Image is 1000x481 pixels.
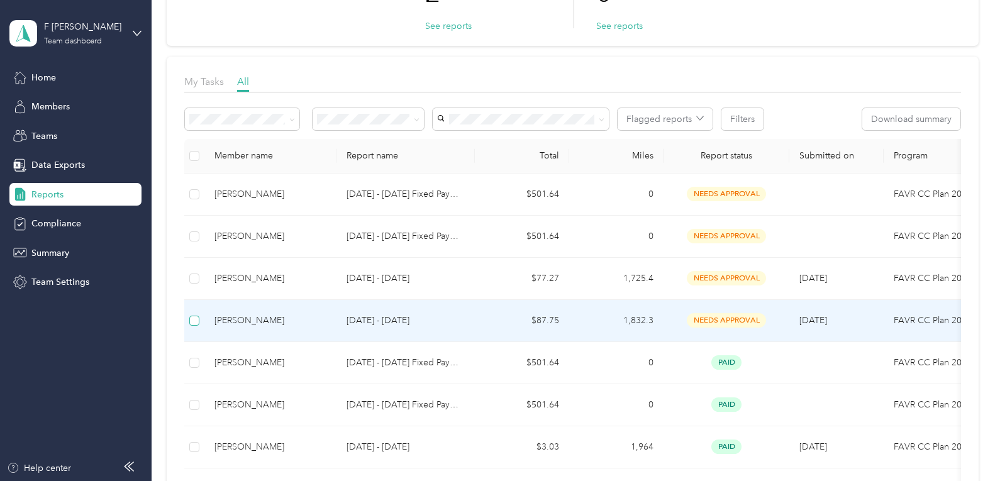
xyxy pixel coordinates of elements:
[711,355,742,370] span: paid
[687,187,766,201] span: needs approval
[214,440,326,454] div: [PERSON_NAME]
[425,19,472,33] button: See reports
[711,440,742,454] span: paid
[569,216,664,258] td: 0
[687,229,766,243] span: needs approval
[596,19,643,33] button: See reports
[569,300,664,342] td: 1,832.3
[44,38,102,45] div: Team dashboard
[862,108,960,130] button: Download summary
[475,300,569,342] td: $87.75
[485,150,559,161] div: Total
[44,20,123,33] div: F [PERSON_NAME]
[569,342,664,384] td: 0
[347,356,465,370] p: [DATE] - [DATE] Fixed Payment
[31,217,81,230] span: Compliance
[31,71,56,84] span: Home
[569,258,664,300] td: 1,725.4
[336,139,475,174] th: Report name
[214,229,326,243] div: [PERSON_NAME]
[674,150,779,161] span: Report status
[799,273,827,284] span: [DATE]
[721,108,764,130] button: Filters
[687,271,766,285] span: needs approval
[31,158,85,172] span: Data Exports
[799,315,827,326] span: [DATE]
[789,139,884,174] th: Submitted on
[347,187,465,201] p: [DATE] - [DATE] Fixed Payment
[347,229,465,243] p: [DATE] - [DATE] Fixed Payment
[475,342,569,384] td: $501.64
[214,272,326,285] div: [PERSON_NAME]
[214,356,326,370] div: [PERSON_NAME]
[569,384,664,426] td: 0
[31,246,69,260] span: Summary
[214,187,326,201] div: [PERSON_NAME]
[618,108,713,130] button: Flagged reports
[475,426,569,468] td: $3.03
[475,384,569,426] td: $501.64
[214,314,326,328] div: [PERSON_NAME]
[347,272,465,285] p: [DATE] - [DATE]
[799,441,827,452] span: [DATE]
[214,150,326,161] div: Member name
[237,75,249,87] span: All
[347,440,465,454] p: [DATE] - [DATE]
[204,139,336,174] th: Member name
[31,130,57,143] span: Teams
[31,188,64,201] span: Reports
[687,313,766,328] span: needs approval
[475,258,569,300] td: $77.27
[930,411,1000,481] iframe: Everlance-gr Chat Button Frame
[475,216,569,258] td: $501.64
[569,426,664,468] td: 1,964
[475,174,569,216] td: $501.64
[347,314,465,328] p: [DATE] - [DATE]
[569,174,664,216] td: 0
[214,398,326,412] div: [PERSON_NAME]
[579,150,653,161] div: Miles
[347,398,465,412] p: [DATE] - [DATE] Fixed Payment
[31,100,70,113] span: Members
[184,75,224,87] span: My Tasks
[7,462,71,475] button: Help center
[711,397,742,412] span: paid
[31,275,89,289] span: Team Settings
